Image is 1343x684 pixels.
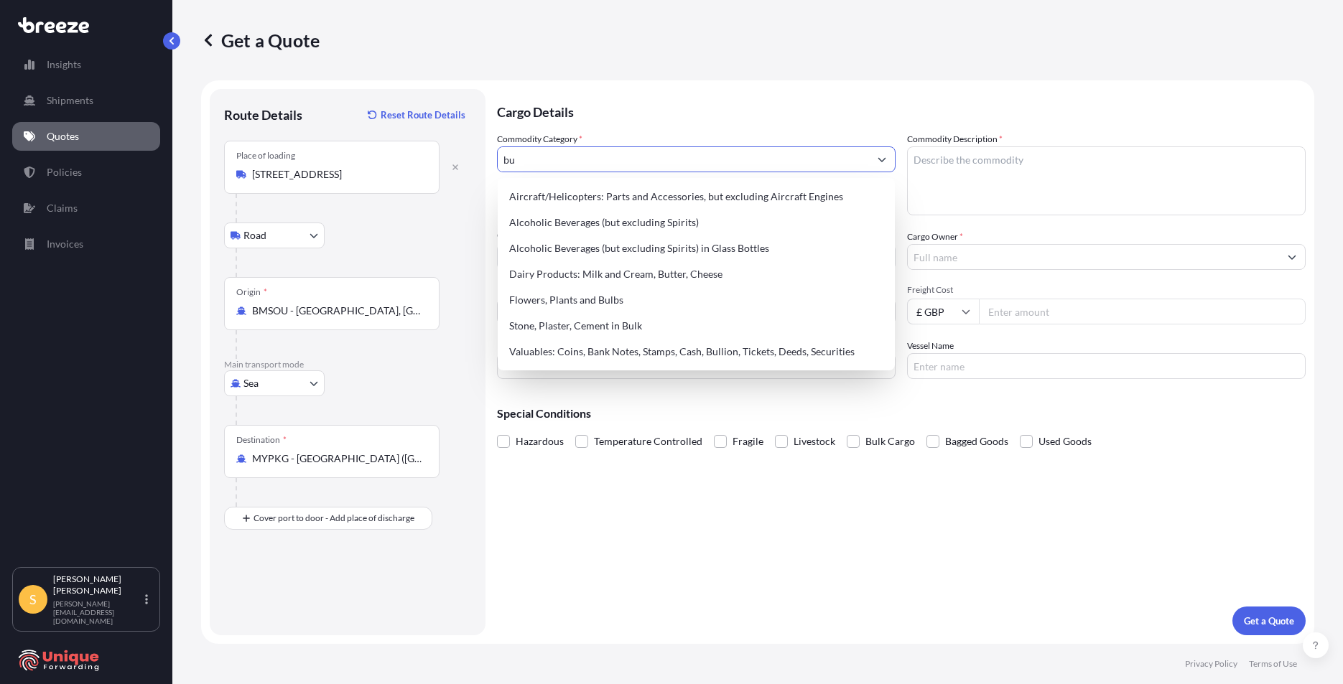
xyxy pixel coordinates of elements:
span: Road [243,228,266,243]
span: Commodity Value [497,230,896,241]
div: Dairy Products: Milk and Cream, Butter, Cheese [503,261,889,287]
span: Load Type [497,284,540,299]
button: Show suggestions [869,146,895,172]
input: Select a commodity type [498,146,869,172]
p: Claims [47,201,78,215]
input: Destination [252,451,422,466]
p: Privacy Policy [1185,658,1237,670]
p: [PERSON_NAME][EMAIL_ADDRESS][DOMAIN_NAME] [53,599,142,625]
p: Reset Route Details [381,108,465,122]
span: Sea [243,376,259,390]
span: Temperature Controlled [594,431,702,452]
label: Booking Reference [497,339,569,353]
div: Stone, Plaster, Cement in Bulk [503,313,889,339]
p: Insights [47,57,81,72]
input: Enter amount [979,299,1306,324]
input: Enter name [907,353,1306,379]
img: organization-logo [18,649,101,672]
label: Vessel Name [907,339,954,353]
div: Place of loading [236,150,295,161]
button: Select transport [224,370,325,396]
p: Get a Quote [201,29,320,52]
div: Flowers, Plants and Bulbs [503,287,889,313]
span: Hazardous [516,431,564,452]
span: Bulk Cargo [865,431,915,452]
div: Alcoholic Beverages (but excluding Spirits) [503,210,889,235]
div: Alcoholic Beverages (but excluding Spirits) in Glass Bottles [503,235,889,261]
p: Route Details [224,106,302,123]
button: Show suggestions [1279,244,1305,270]
div: Valuables: Coins, Bank Notes, Stamps, Cash, Bullion, Tickets, Deeds, Securities [503,339,889,365]
p: Terms of Use [1249,658,1297,670]
p: Quotes [47,129,79,144]
input: Origin [252,304,422,318]
span: S [29,592,37,606]
button: Select transport [224,222,325,248]
span: Freight Cost [907,284,1306,296]
p: Shipments [47,93,93,108]
div: Origin [236,286,267,298]
div: Destination [236,434,287,446]
p: Cargo Details [497,89,1306,132]
p: Special Conditions [497,408,1306,419]
span: Cover port to door - Add place of discharge [254,511,414,525]
label: Commodity Description [907,132,1003,146]
input: Full name [908,244,1279,270]
p: Invoices [47,237,83,251]
p: Policies [47,165,82,179]
label: Cargo Owner [907,230,963,244]
span: Livestock [794,431,835,452]
span: Used Goods [1038,431,1092,452]
input: Place of loading [252,167,422,182]
p: Main transport mode [224,359,471,370]
p: Get a Quote [1244,614,1294,628]
label: Commodity Category [497,132,582,146]
span: Fragile [733,431,763,452]
span: Bagged Goods [945,431,1008,452]
div: Aircraft/Helicopters: Parts and Accessories, but excluding Aircraft Engines [503,184,889,210]
input: Your internal reference [497,353,896,379]
div: Suggestions [503,184,889,365]
p: [PERSON_NAME] [PERSON_NAME] [53,573,142,596]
